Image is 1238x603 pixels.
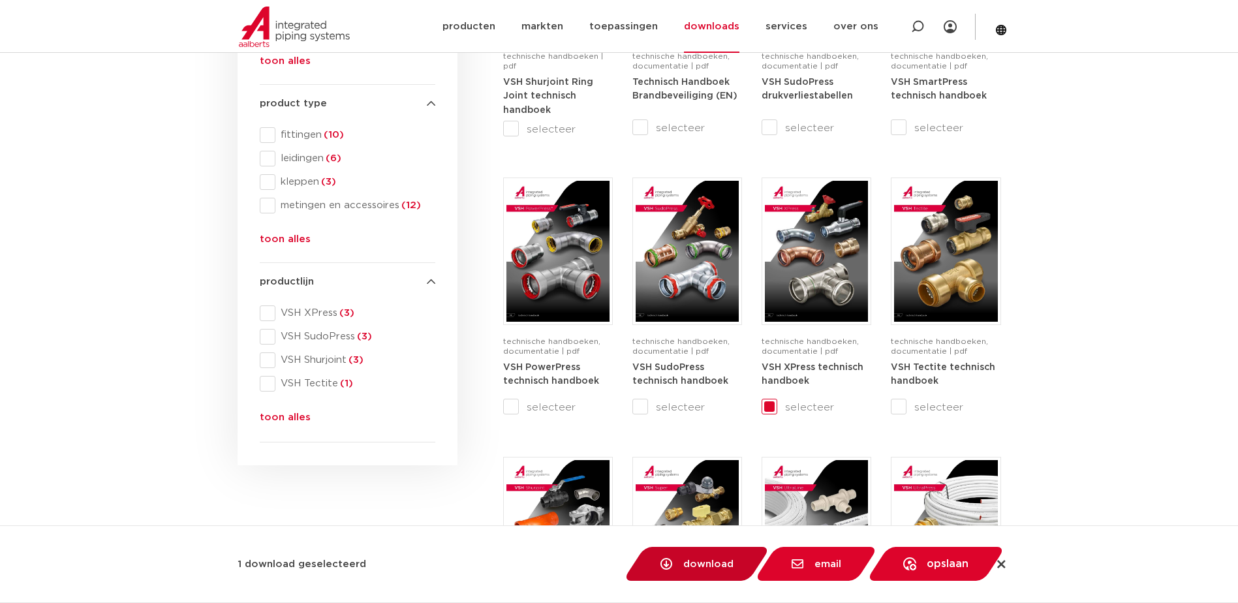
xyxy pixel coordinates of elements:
[260,274,435,290] h4: productlijn
[260,410,311,431] button: toon alles
[275,199,435,212] span: metingen en accessoires
[995,558,1006,571] div: selectie wissen
[503,337,600,355] span: technische handboeken, documentatie | pdf
[754,547,878,581] a: email
[506,181,610,322] img: VSH-PowerPress_A4TM_5008817_2024_3.1_NL-pdf.jpg
[238,559,366,569] strong: 1 download geselecteerd
[762,78,853,101] strong: VSH SudoPress drukverliestabellen
[322,130,344,140] span: (10)
[632,363,728,386] strong: VSH SudoPress technisch handboek
[355,332,372,341] span: (3)
[632,362,728,386] a: VSH SudoPress technisch handboek
[762,77,853,101] a: VSH SudoPress drukverliestabellen
[891,52,988,70] span: technische handboeken, documentatie | pdf
[762,120,871,136] label: selecteer
[891,363,995,386] strong: VSH Tectite technisch handboek
[623,547,771,581] a: download
[260,376,435,392] div: VSH Tectite(1)
[275,129,435,142] span: fittingen
[260,127,435,143] div: fittingen(10)
[275,377,435,390] span: VSH Tectite
[260,352,435,368] div: VSH Shurjoint(3)
[275,176,435,189] span: kleppen
[260,54,311,74] button: toon alles
[503,52,603,70] span: technische handboeken | pdf
[762,337,859,355] span: technische handboeken, documentatie | pdf
[871,547,974,581] div: opslaan in MyIPS
[894,460,997,601] img: VSH-UltraPress_A4TM_5008751_2025_3.0_NL-pdf.jpg
[503,121,613,137] label: selecteer
[319,177,336,187] span: (3)
[260,174,435,190] div: kleppen(3)
[260,151,435,166] div: leidingen(6)
[636,181,739,322] img: VSH-SudoPress_A4TM_5001604-2023-3.0_NL-pdf.jpg
[814,559,841,569] span: email
[632,399,742,415] label: selecteer
[260,96,435,112] h4: product type
[632,120,742,136] label: selecteer
[765,181,868,322] img: VSH-XPress_A4TM_5008762_2025_4.1_NL-pdf.jpg
[260,232,311,253] button: toon alles
[260,329,435,345] div: VSH SudoPress(3)
[503,77,593,115] a: VSH Shurjoint Ring Joint technisch handboek
[632,77,737,101] a: Technisch Handboek Brandbeveiliging (EN)
[338,379,353,388] span: (1)
[891,78,987,101] strong: VSH SmartPress technisch handboek
[758,547,850,581] div: mail bestanden
[337,308,354,318] span: (3)
[765,460,868,601] img: VSH-UltraLine_A4TM_5010216_2022_1.0_NL-pdf.jpg
[503,78,593,115] strong: VSH Shurjoint Ring Joint technisch handboek
[894,181,997,322] img: VSH-Tectite_A4TM_5009376-2024-2.0_NL-pdf.jpg
[762,52,859,70] span: technische handboeken, documentatie | pdf
[399,200,421,210] span: (12)
[632,52,730,70] span: technische handboeken, documentatie | pdf
[891,77,987,101] a: VSH SmartPress technisch handboek
[347,355,364,365] span: (3)
[275,330,435,343] span: VSH SudoPress
[506,460,610,601] img: VSH-Shurjoint_A4TM_5008731_2024_3.0_EN-pdf.jpg
[632,337,730,355] span: technische handboeken, documentatie | pdf
[683,559,734,569] span: download
[260,305,435,321] div: VSH XPress(3)
[632,78,737,101] strong: Technisch Handboek Brandbeveiliging (EN)
[503,362,599,386] a: VSH PowerPress technisch handboek
[891,399,1000,415] label: selecteer
[762,399,871,415] label: selecteer
[503,363,599,386] strong: VSH PowerPress technisch handboek
[891,120,1000,136] label: selecteer
[762,362,863,386] a: VSH XPress technisch handboek
[503,399,613,415] label: selecteer
[891,362,995,386] a: VSH Tectite technisch handboek
[627,547,738,581] div: download zip
[275,152,435,165] span: leidingen
[891,337,988,355] span: technische handboeken, documentatie | pdf
[636,460,739,601] img: VSH-Super_A4TM_5007411-2022-2.1_NL-1-pdf.jpg
[927,559,968,569] span: opslaan
[324,153,341,163] span: (6)
[275,307,435,320] span: VSH XPress
[762,363,863,386] strong: VSH XPress technisch handboek
[260,198,435,213] div: metingen en accessoires(12)
[275,354,435,367] span: VSH Shurjoint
